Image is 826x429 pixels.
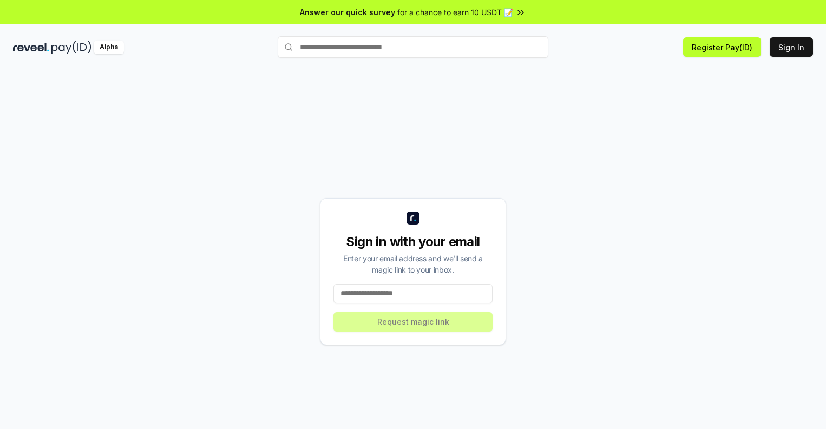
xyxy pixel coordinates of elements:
button: Sign In [770,37,813,57]
img: pay_id [51,41,91,54]
div: Enter your email address and we’ll send a magic link to your inbox. [333,253,493,275]
button: Register Pay(ID) [683,37,761,57]
div: Alpha [94,41,124,54]
img: reveel_dark [13,41,49,54]
span: Answer our quick survey [300,6,395,18]
span: for a chance to earn 10 USDT 📝 [397,6,513,18]
img: logo_small [407,212,419,225]
div: Sign in with your email [333,233,493,250]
